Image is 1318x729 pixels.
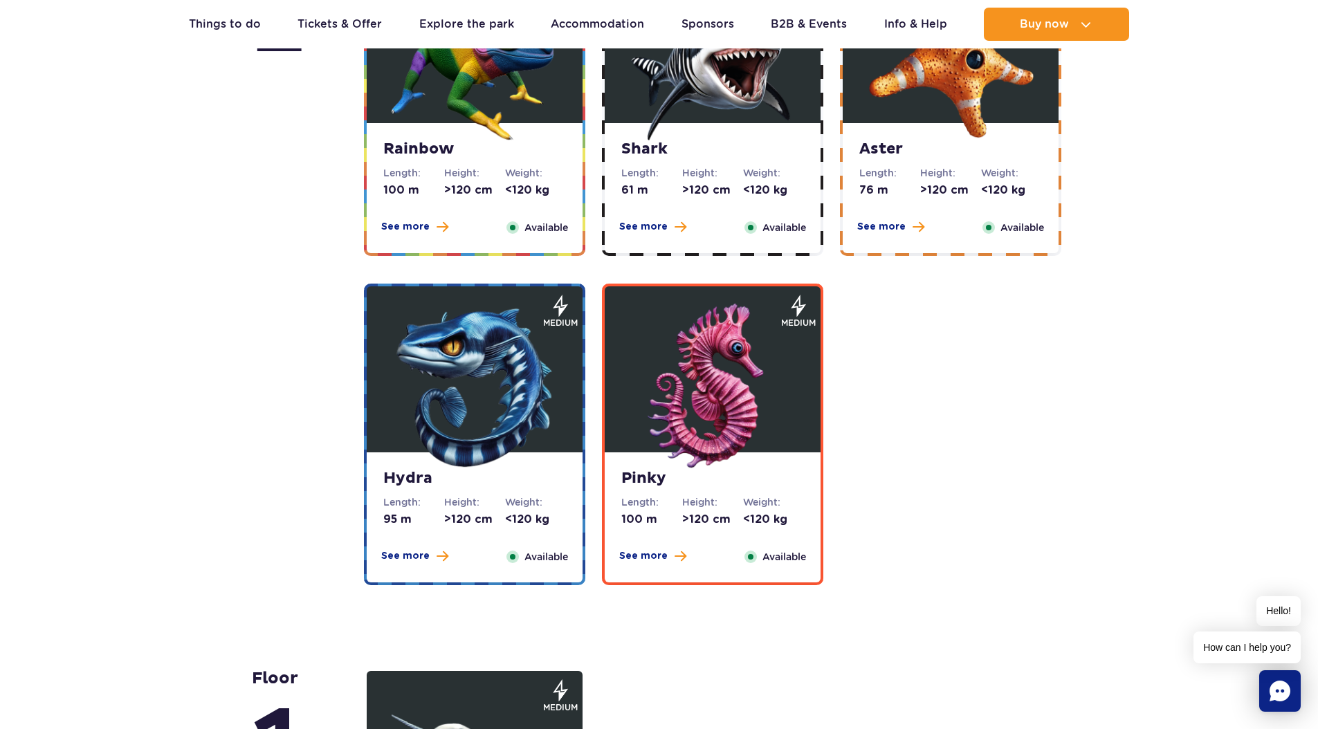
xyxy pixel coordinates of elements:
[505,183,566,198] dd: <120 kg
[383,495,444,509] dt: Length:
[621,512,682,527] dd: 100 m
[630,304,796,470] img: 683e9ed2afc0b776388788.png
[619,549,668,563] span: See more
[543,317,578,329] span: medium
[619,220,686,234] button: See more
[444,495,505,509] dt: Height:
[857,220,924,234] button: See more
[444,166,505,180] dt: Height:
[444,183,505,198] dd: >120 cm
[743,512,804,527] dd: <120 kg
[1193,631,1301,663] span: How can I help you?
[981,183,1042,198] dd: <120 kg
[621,166,682,180] dt: Length:
[743,183,804,198] dd: <120 kg
[383,166,444,180] dt: Length:
[392,304,558,470] img: 683e9ec0cbacc283990474.png
[682,512,743,527] dd: >120 cm
[543,701,578,714] span: medium
[619,220,668,234] span: See more
[298,8,382,41] a: Tickets & Offer
[524,220,568,235] span: Available
[762,549,806,564] span: Available
[857,220,906,234] span: See more
[920,183,981,198] dd: >120 cm
[682,166,743,180] dt: Height:
[762,220,806,235] span: Available
[621,495,682,509] dt: Length:
[859,183,920,198] dd: 76 m
[1000,220,1044,235] span: Available
[383,512,444,527] dd: 95 m
[984,8,1129,41] button: Buy now
[619,549,686,563] button: See more
[1256,596,1301,626] span: Hello!
[682,183,743,198] dd: >120 cm
[505,495,566,509] dt: Weight:
[621,140,804,159] strong: Shark
[381,220,448,234] button: See more
[419,8,514,41] a: Explore the park
[981,166,1042,180] dt: Weight:
[524,549,568,564] span: Available
[884,8,947,41] a: Info & Help
[743,166,804,180] dt: Weight:
[551,8,644,41] a: Accommodation
[682,495,743,509] dt: Height:
[859,140,1042,159] strong: Aster
[1259,670,1301,712] div: Chat
[505,166,566,180] dt: Weight:
[381,549,448,563] button: See more
[771,8,847,41] a: B2B & Events
[381,220,430,234] span: See more
[383,469,566,488] strong: Hydra
[189,8,261,41] a: Things to do
[920,166,981,180] dt: Height:
[1020,18,1069,30] span: Buy now
[859,166,920,180] dt: Length:
[781,317,816,329] span: medium
[381,549,430,563] span: See more
[621,469,804,488] strong: Pinky
[383,140,566,159] strong: Rainbow
[743,495,804,509] dt: Weight:
[681,8,734,41] a: Sponsors
[505,512,566,527] dd: <120 kg
[383,183,444,198] dd: 100 m
[621,183,682,198] dd: 61 m
[444,512,505,527] dd: >120 cm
